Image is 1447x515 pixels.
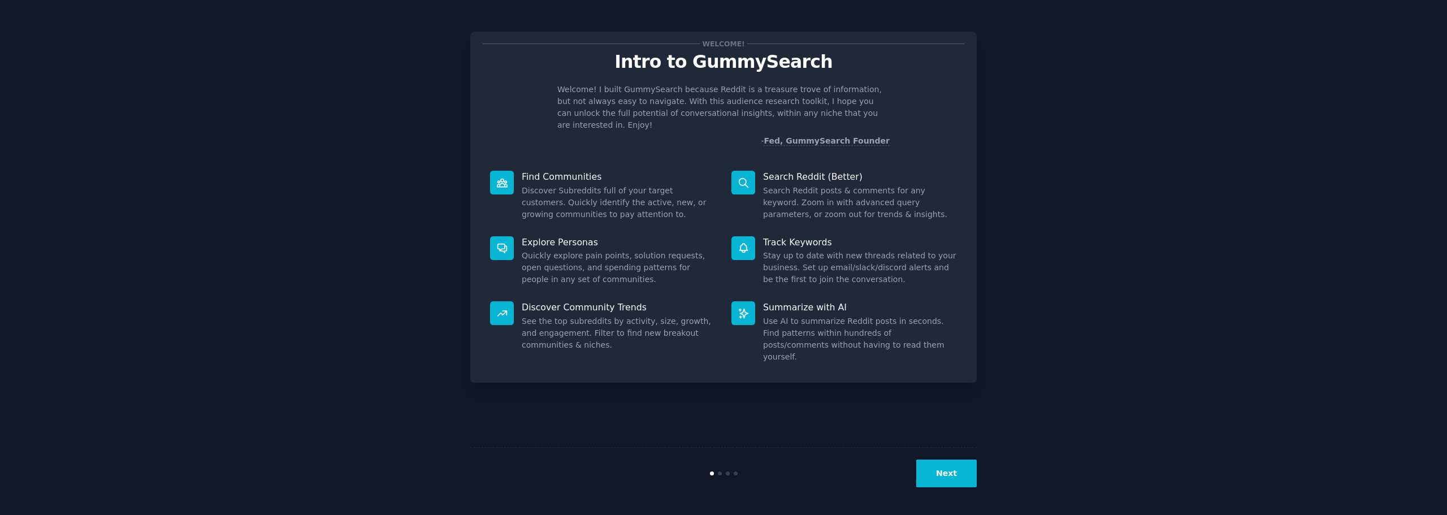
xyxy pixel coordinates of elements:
p: Discover Community Trends [522,301,716,313]
p: Explore Personas [522,236,716,248]
button: Next [916,460,977,487]
dd: Discover Subreddits full of your target customers. Quickly identify the active, new, or growing c... [522,185,716,220]
dd: See the top subreddits by activity, size, growth, and engagement. Filter to find new breakout com... [522,315,716,351]
dd: Search Reddit posts & comments for any keyword. Zoom in with advanced query parameters, or zoom o... [763,185,957,220]
dd: Stay up to date with new threads related to your business. Set up email/slack/discord alerts and ... [763,250,957,285]
p: Search Reddit (Better) [763,171,957,183]
p: Intro to GummySearch [482,52,965,72]
div: - [761,135,890,147]
span: Welcome! [700,38,747,50]
p: Find Communities [522,171,716,183]
p: Welcome! I built GummySearch because Reddit is a treasure trove of information, but not always ea... [557,84,890,131]
a: Fed, GummySearch Founder [764,136,890,146]
p: Track Keywords [763,236,957,248]
p: Summarize with AI [763,301,957,313]
dd: Quickly explore pain points, solution requests, open questions, and spending patterns for people ... [522,250,716,285]
dd: Use AI to summarize Reddit posts in seconds. Find patterns within hundreds of posts/comments with... [763,315,957,363]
